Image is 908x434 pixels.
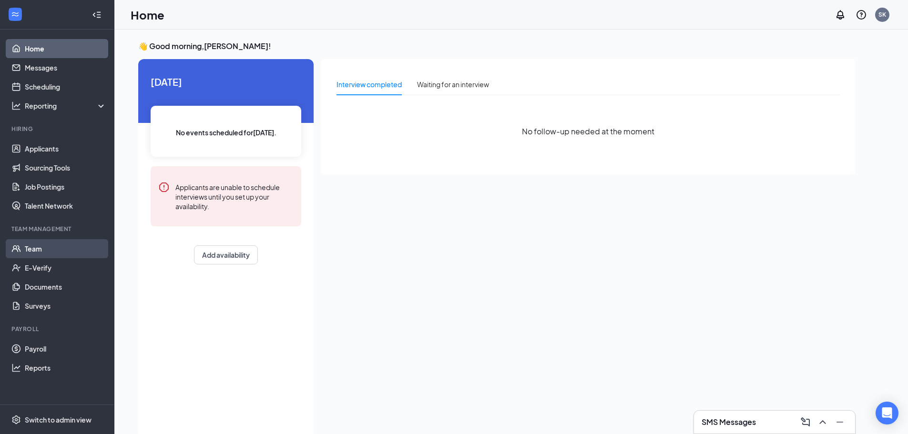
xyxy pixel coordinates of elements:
[25,158,106,177] a: Sourcing Tools
[10,10,20,19] svg: WorkstreamLogo
[876,402,898,424] div: Open Intercom Messenger
[835,9,846,20] svg: Notifications
[25,139,106,158] a: Applicants
[25,415,92,424] div: Switch to admin view
[417,79,489,90] div: Waiting for an interview
[25,177,106,196] a: Job Postings
[138,41,855,51] h3: 👋 Good morning, [PERSON_NAME] !
[817,416,828,428] svg: ChevronUp
[11,225,104,233] div: Team Management
[702,417,756,427] h3: SMS Messages
[11,125,104,133] div: Hiring
[337,79,402,90] div: Interview completed
[25,239,106,258] a: Team
[878,10,886,19] div: SK
[25,277,106,296] a: Documents
[832,414,847,430] button: Minimize
[834,416,846,428] svg: Minimize
[815,414,830,430] button: ChevronUp
[522,125,654,137] span: No follow-up needed at the moment
[25,258,106,277] a: E-Verify
[131,7,164,23] h1: Home
[151,74,301,89] span: [DATE]
[194,245,258,264] button: Add availability
[175,182,294,211] div: Applicants are unable to schedule interviews until you set up your availability.
[25,339,106,358] a: Payroll
[800,416,811,428] svg: ComposeMessage
[25,58,106,77] a: Messages
[11,325,104,333] div: Payroll
[25,101,107,111] div: Reporting
[25,77,106,96] a: Scheduling
[25,39,106,58] a: Home
[798,414,813,430] button: ComposeMessage
[856,9,867,20] svg: QuestionInfo
[25,196,106,215] a: Talent Network
[11,101,21,111] svg: Analysis
[11,415,21,424] svg: Settings
[92,10,102,20] svg: Collapse
[176,127,276,138] span: No events scheduled for [DATE] .
[25,358,106,377] a: Reports
[158,182,170,193] svg: Error
[25,296,106,315] a: Surveys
